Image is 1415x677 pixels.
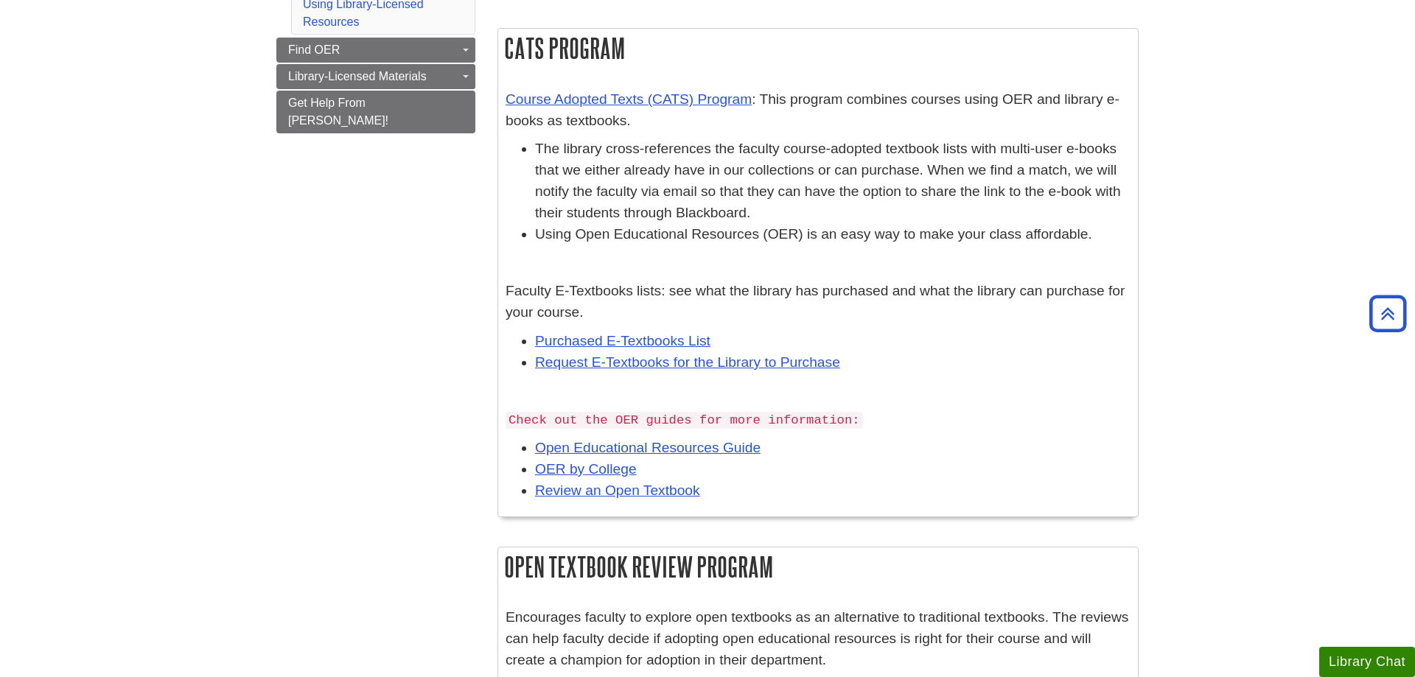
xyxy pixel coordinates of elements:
[506,412,863,429] code: Check out the OER guides for more information:
[535,333,710,348] a: Purchased E-Textbooks List
[535,440,761,455] a: Open Educational Resources Guide
[535,224,1131,245] li: Using Open Educational Resources (OER) is an easy way to make your class affordable.
[535,354,840,370] a: Request E-Textbooks for the Library to Purchase
[1364,304,1411,323] a: Back to Top
[535,138,1131,223] li: The library cross-references the faculty course-adopted textbook lists with multi-user e-books th...
[276,38,475,63] a: Find OER
[498,547,1138,586] h2: Open Textbook Review Program
[288,97,388,127] span: Get Help From [PERSON_NAME]!
[288,70,427,83] span: Library-Licensed Materials
[498,29,1138,68] h2: CATs Program
[506,281,1131,323] p: Faculty E-Textbooks lists: see what the library has purchased and what the library can purchase f...
[535,461,637,477] a: OER by College
[288,43,340,56] span: Find OER
[276,91,475,133] a: Get Help From [PERSON_NAME]!
[506,607,1131,670] p: Encourages faculty to explore open textbooks as an alternative to traditional textbooks. The revi...
[535,483,700,498] a: Review an Open Textbook
[506,91,752,107] a: Course Adopted Texts (CATS) Program
[1319,647,1415,677] button: Library Chat
[506,89,1131,132] p: : This program combines courses using OER and library e-books as textbooks.
[276,64,475,89] a: Library-Licensed Materials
